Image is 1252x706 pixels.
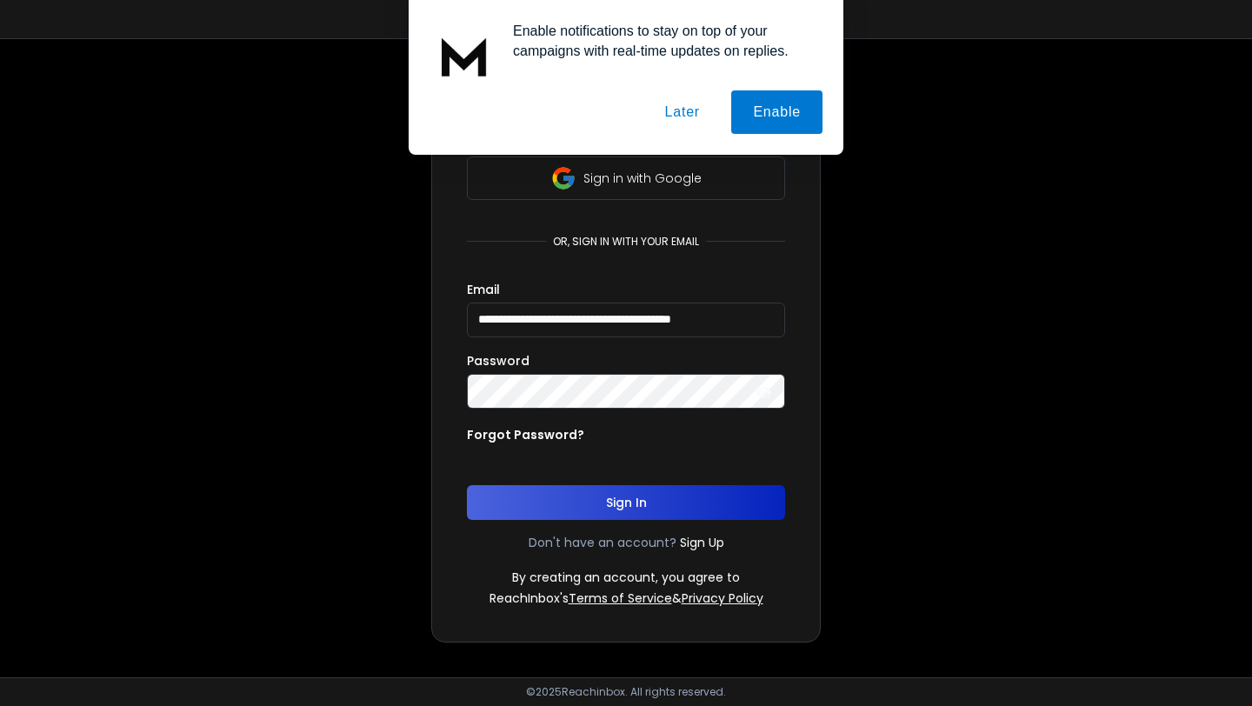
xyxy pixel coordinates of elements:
[467,426,584,443] p: Forgot Password?
[682,589,763,607] a: Privacy Policy
[489,589,763,607] p: ReachInbox's &
[430,21,499,90] img: notification icon
[467,157,785,200] button: Sign in with Google
[499,21,822,61] div: Enable notifications to stay on top of your campaigns with real-time updates on replies.
[643,90,721,134] button: Later
[467,283,500,296] label: Email
[569,589,672,607] a: Terms of Service
[731,90,822,134] button: Enable
[583,170,702,187] p: Sign in with Google
[526,685,726,699] p: © 2025 Reachinbox. All rights reserved.
[529,534,676,551] p: Don't have an account?
[546,235,706,249] p: or, sign in with your email
[467,485,785,520] button: Sign In
[512,569,740,586] p: By creating an account, you agree to
[680,534,724,551] a: Sign Up
[467,355,529,367] label: Password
